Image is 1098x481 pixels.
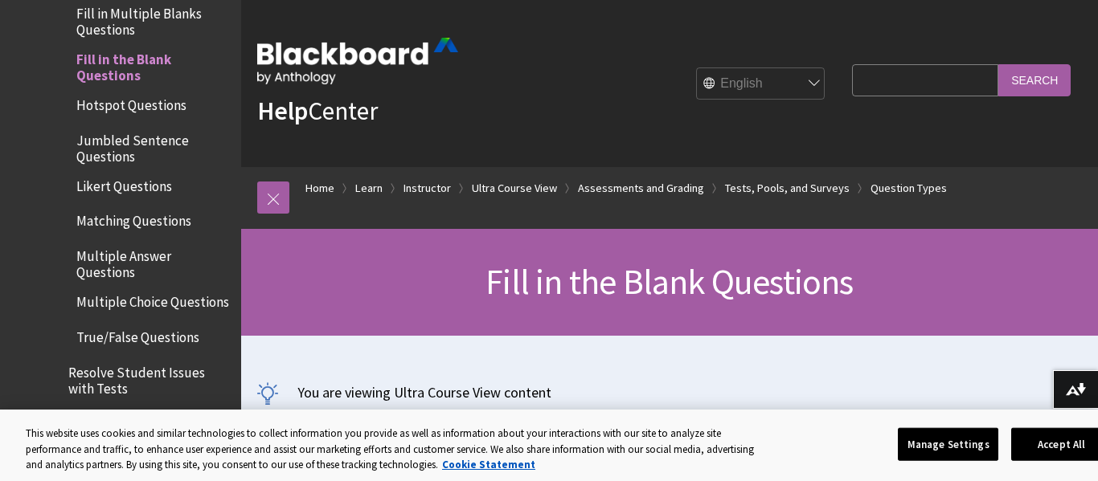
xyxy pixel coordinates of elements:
strong: Help [257,95,308,127]
span: Fill in the Blank Questions [485,259,853,304]
span: Fill in the Blank Questions [76,46,230,84]
select: Site Language Selector [697,68,826,100]
span: Hotspot Questions [76,92,186,113]
span: Reuse Questions [68,405,166,426]
span: Jumbled Sentence Questions [76,127,230,165]
a: Instructor [404,178,451,198]
span: Likert Questions [76,173,172,194]
button: Manage Settings [898,427,998,461]
span: Resolve Student Issues with Tests [68,359,230,397]
input: Search [998,64,1071,96]
a: Assessments and Grading [578,178,704,198]
div: This website uses cookies and similar technologies to collect information you provide as well as ... [26,426,768,473]
span: Multiple Choice Questions [76,288,229,310]
span: Multiple Answer Questions [76,243,230,280]
span: True/False Questions [76,324,199,345]
a: Ultra Course View [472,178,557,198]
a: Tests, Pools, and Surveys [725,178,850,198]
img: Blackboard by Anthology [257,38,458,84]
a: Home [305,178,334,198]
a: Question Types [871,178,947,198]
a: Learn [355,178,383,198]
a: HelpCenter [257,95,378,127]
p: You are viewing Ultra Course View content [257,382,1082,402]
a: More information about your privacy, opens in a new tab [442,458,535,471]
span: Matching Questions [76,208,191,230]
